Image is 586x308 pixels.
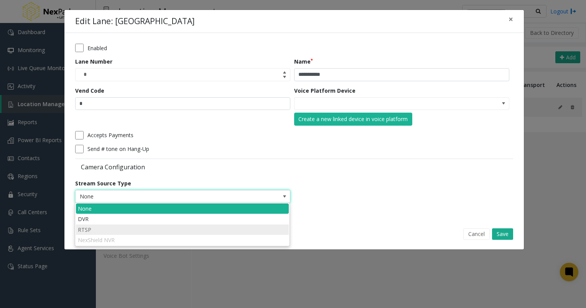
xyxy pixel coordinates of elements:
[76,203,289,214] li: None
[75,15,194,28] h4: Edit Lane: [GEOGRAPHIC_DATA]
[294,57,313,66] label: Name
[76,190,247,203] span: None
[75,163,292,171] label: Camera Configuration
[463,228,490,240] button: Cancel
[294,87,356,95] label: Voice Platform Device
[75,87,104,95] label: Vend Code
[87,145,149,153] label: Send # tone on Hang-Up
[295,98,466,110] input: NO DATA FOUND
[76,214,289,224] li: DVR
[492,228,513,240] button: Save
[279,69,290,75] span: Increase value
[509,14,513,25] span: ×
[87,44,107,52] label: Enabled
[294,113,412,126] button: Create a new linked device in voice platform
[87,131,133,139] label: Accepts Payments
[503,10,519,29] button: Close
[75,179,131,187] label: Stream Source Type
[298,115,408,123] div: Create a new linked device in voice platform
[75,57,112,66] label: Lane Number
[76,224,289,235] li: RTSP
[279,75,290,81] span: Decrease value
